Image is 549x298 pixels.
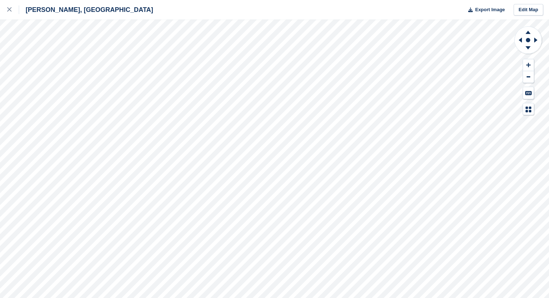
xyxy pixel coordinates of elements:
button: Map Legend [523,103,534,115]
a: Edit Map [514,4,543,16]
button: Export Image [464,4,505,16]
div: [PERSON_NAME], [GEOGRAPHIC_DATA] [19,5,153,14]
button: Keyboard Shortcuts [523,87,534,99]
span: Export Image [475,6,505,13]
button: Zoom Out [523,71,534,83]
button: Zoom In [523,59,534,71]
